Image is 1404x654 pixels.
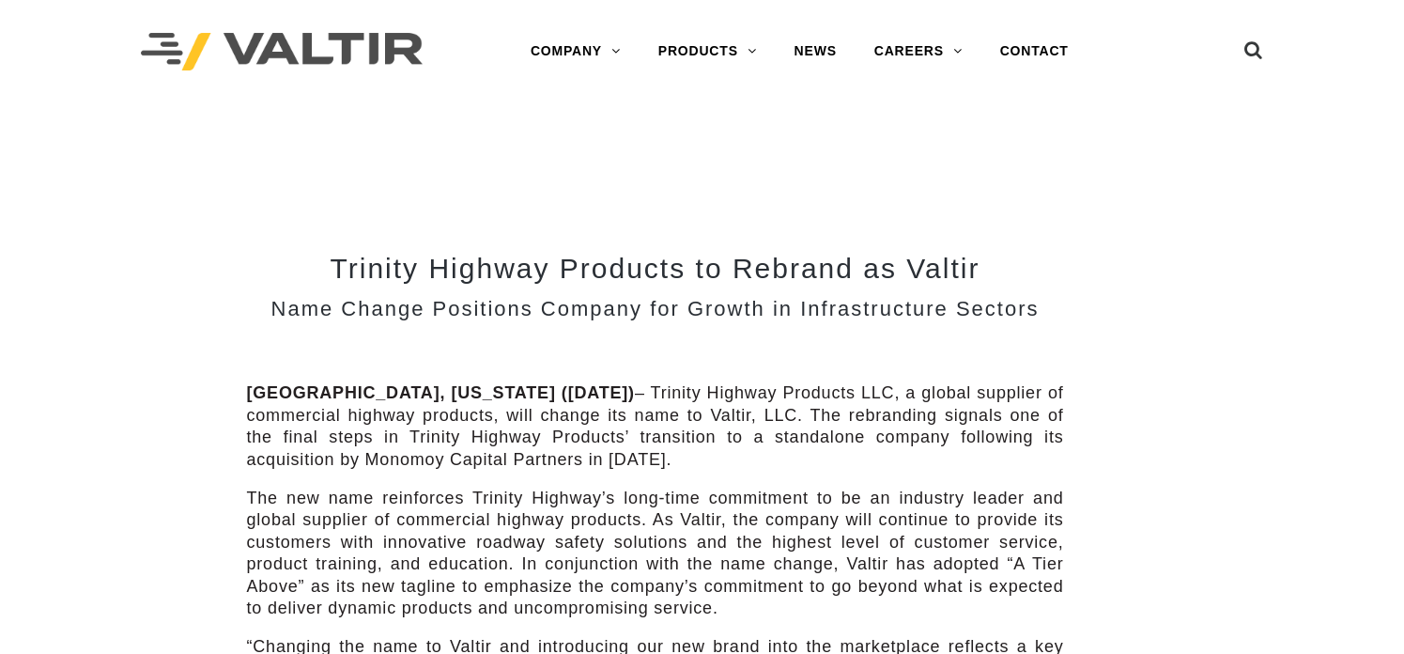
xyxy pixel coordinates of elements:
a: COMPANY [512,33,640,70]
strong: [GEOGRAPHIC_DATA], [US_STATE] ([DATE]) [247,383,635,402]
a: NEWS [776,33,856,70]
a: CONTACT [981,33,1088,70]
h3: Name Change Positions Company for Growth in Infrastructure Sectors [247,298,1064,320]
p: The new name reinforces Trinity Highway’s long-time commitment to be an industry leader and globa... [247,488,1064,619]
a: PRODUCTS [640,33,776,70]
h2: Trinity Highway Products to Rebrand as Valtir [247,253,1064,284]
a: CAREERS [856,33,981,70]
img: Valtir [141,33,423,71]
p: – Trinity Highway Products LLC, a global supplier of commercial highway products, will change its... [247,382,1064,471]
